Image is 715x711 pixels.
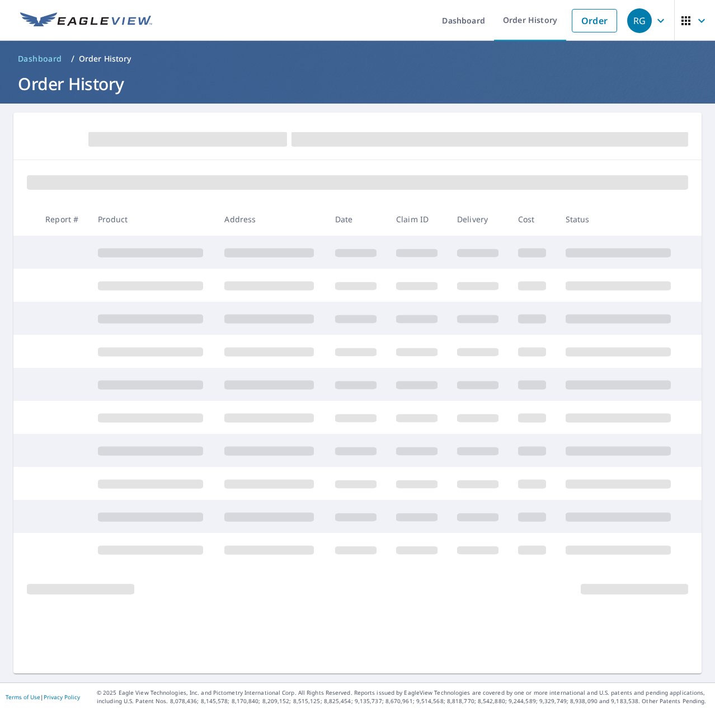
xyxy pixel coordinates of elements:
th: Cost [509,203,556,236]
th: Delivery [448,203,509,236]
th: Claim ID [387,203,448,236]
div: RG [627,8,652,33]
a: Order [572,9,617,32]
h1: Order History [13,72,702,95]
th: Date [326,203,387,236]
nav: breadcrumb [13,50,702,68]
p: | [6,694,80,700]
li: / [71,52,74,66]
th: Product [89,203,215,236]
span: Dashboard [18,53,62,64]
img: EV Logo [20,12,152,29]
p: Order History [79,53,131,64]
th: Address [215,203,326,236]
th: Status [557,203,683,236]
p: © 2025 Eagle View Technologies, Inc. and Pictometry International Corp. All Rights Reserved. Repo... [97,689,709,705]
a: Terms of Use [6,693,40,701]
th: Report # [36,203,89,236]
a: Privacy Policy [44,693,80,701]
a: Dashboard [13,50,67,68]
